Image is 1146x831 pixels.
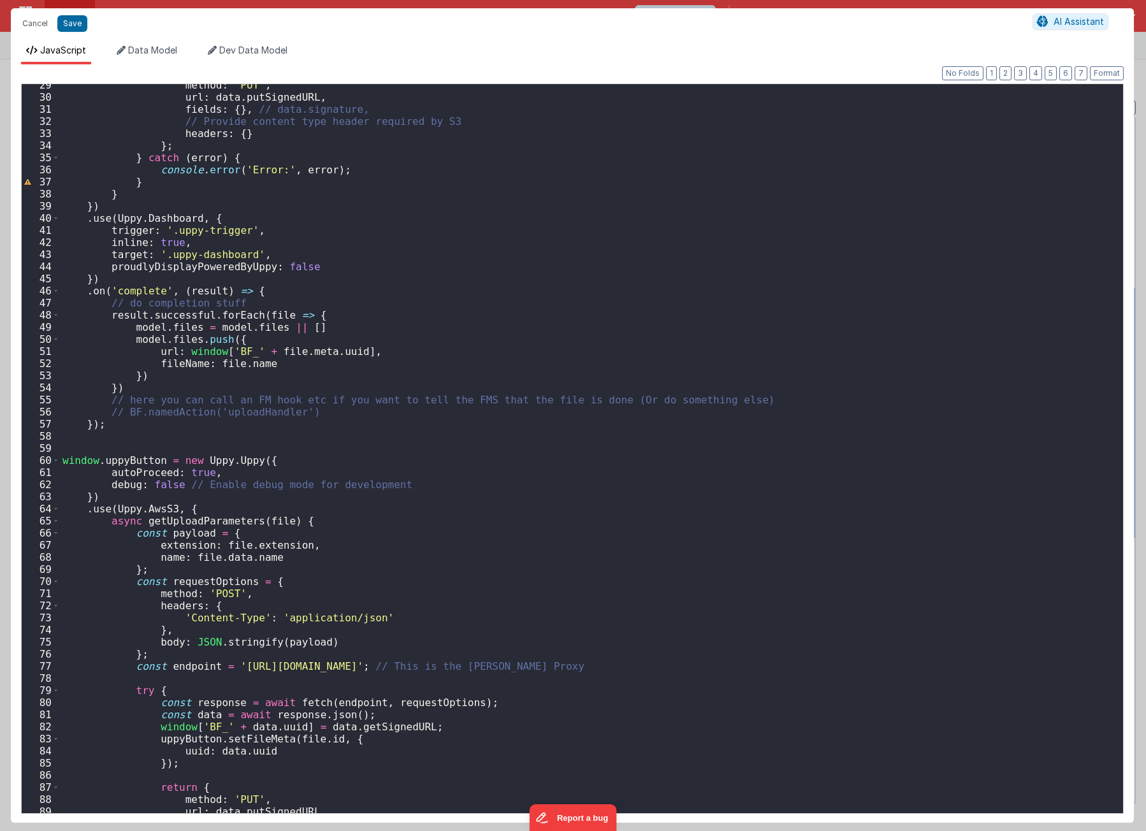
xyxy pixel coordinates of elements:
div: 36 [22,164,60,176]
div: 66 [22,527,60,539]
button: 7 [1075,66,1087,80]
div: 82 [22,721,60,733]
div: 83 [22,733,60,745]
div: 88 [22,793,60,806]
div: 49 [22,321,60,333]
div: 44 [22,261,60,273]
div: 33 [22,127,60,140]
div: 59 [22,442,60,454]
div: 76 [22,648,60,660]
div: 87 [22,781,60,793]
button: Save [57,15,87,32]
div: 48 [22,309,60,321]
div: 68 [22,551,60,563]
button: AI Assistant [1033,13,1108,30]
div: 64 [22,503,60,515]
div: 51 [22,345,60,358]
div: 63 [22,491,60,503]
div: 35 [22,152,60,164]
div: 77 [22,660,60,672]
div: 73 [22,612,60,624]
button: Format [1090,66,1124,80]
div: 79 [22,684,60,697]
div: 80 [22,697,60,709]
button: 2 [999,66,1012,80]
div: 67 [22,539,60,551]
button: 1 [986,66,997,80]
div: 74 [22,624,60,636]
div: 71 [22,588,60,600]
div: 46 [22,285,60,297]
div: 58 [22,430,60,442]
button: 4 [1029,66,1042,80]
div: 57 [22,418,60,430]
div: 75 [22,636,60,648]
div: 53 [22,370,60,382]
button: 6 [1059,66,1072,80]
div: 45 [22,273,60,285]
div: 37 [22,176,60,188]
button: Cancel [16,15,54,33]
button: 5 [1045,66,1057,80]
div: 52 [22,358,60,370]
div: 89 [22,806,60,818]
div: 56 [22,406,60,418]
div: 61 [22,466,60,479]
div: 41 [22,224,60,236]
iframe: Marker.io feedback button [530,804,617,831]
div: 85 [22,757,60,769]
div: 81 [22,709,60,721]
span: Data Model [128,45,177,55]
div: 31 [22,103,60,115]
div: 84 [22,745,60,757]
div: 62 [22,479,60,491]
span: AI Assistant [1054,16,1104,27]
div: 54 [22,382,60,394]
div: 43 [22,249,60,261]
div: 60 [22,454,60,466]
div: 42 [22,236,60,249]
div: 30 [22,91,60,103]
div: 86 [22,769,60,781]
div: 29 [22,79,60,91]
div: 55 [22,394,60,406]
div: 40 [22,212,60,224]
span: Dev Data Model [219,45,287,55]
span: JavaScript [40,45,86,55]
div: 72 [22,600,60,612]
div: 34 [22,140,60,152]
div: 78 [22,672,60,684]
div: 69 [22,563,60,575]
div: 47 [22,297,60,309]
div: 38 [22,188,60,200]
div: 39 [22,200,60,212]
div: 50 [22,333,60,345]
div: 65 [22,515,60,527]
div: 70 [22,575,60,588]
button: No Folds [942,66,983,80]
button: 3 [1014,66,1027,80]
div: 32 [22,115,60,127]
